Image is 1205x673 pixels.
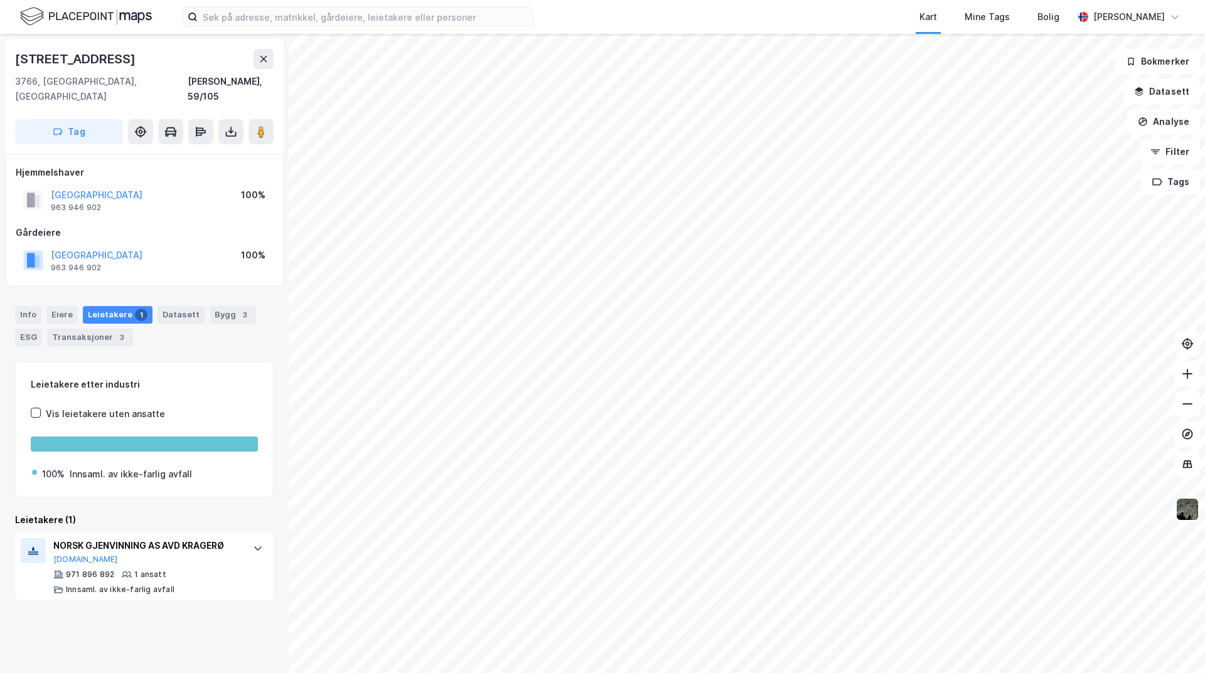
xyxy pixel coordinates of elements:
div: 963 946 902 [51,263,101,273]
img: 9k= [1176,497,1199,521]
div: [PERSON_NAME], 59/105 [188,74,274,104]
div: ESG [15,329,42,346]
div: Kart [919,9,937,24]
div: 3766, [GEOGRAPHIC_DATA], [GEOGRAPHIC_DATA] [15,74,188,104]
input: Søk på adresse, matrikkel, gårdeiere, leietakere eller personer [198,8,533,26]
div: NORSK GJENVINNING AS AVD KRAGERØ [53,538,240,553]
div: 963 946 902 [51,203,101,213]
div: Bolig [1037,9,1059,24]
div: [PERSON_NAME] [1093,9,1165,24]
div: 100% [241,248,265,263]
div: [STREET_ADDRESS] [15,49,138,69]
div: 100% [241,188,265,203]
div: Mine Tags [965,9,1010,24]
button: Tag [15,119,123,144]
button: Filter [1140,139,1200,164]
div: Bygg [210,306,256,324]
div: Leietakere etter industri [31,377,258,392]
iframe: Chat Widget [1142,613,1205,673]
div: Innsaml. av ikke-farlig avfall [66,585,174,595]
button: Tags [1142,169,1200,194]
div: 971 896 892 [66,570,114,580]
div: Vis leietakere uten ansatte [46,406,165,421]
div: 3 [115,331,128,344]
div: Leietakere [83,306,153,324]
div: 100% [42,467,65,482]
div: Hjemmelshaver [16,165,273,180]
div: 1 ansatt [134,570,166,580]
button: [DOMAIN_NAME] [53,554,118,564]
img: logo.f888ab2527a4732fd821a326f86c7f29.svg [20,6,152,28]
div: Gårdeiere [16,225,273,240]
div: Leietakere (1) [15,512,274,527]
button: Analyse [1127,109,1200,134]
button: Datasett [1123,79,1200,104]
div: Kontrollprogram for chat [1142,613,1205,673]
div: Info [15,306,41,324]
div: 1 [135,309,147,321]
div: 3 [238,309,251,321]
div: Datasett [158,306,205,324]
div: Eiere [46,306,78,324]
div: Transaksjoner [47,329,133,346]
div: Innsaml. av ikke-farlig avfall [70,467,192,482]
button: Bokmerker [1115,49,1200,74]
